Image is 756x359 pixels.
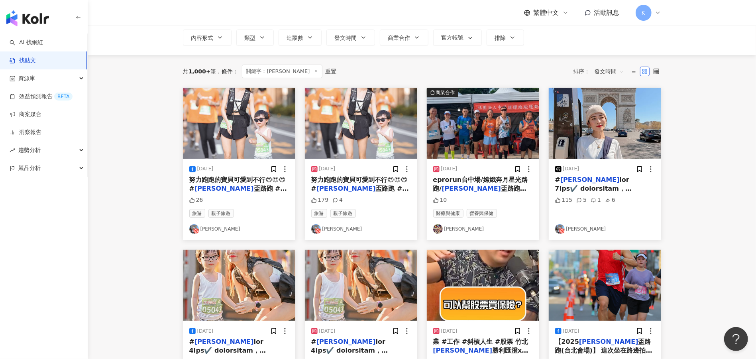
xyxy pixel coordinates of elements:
span: 資源庫 [18,69,35,87]
span: 條件 ： [216,68,239,75]
img: post-image [427,250,539,321]
span: 親子旅遊 [208,209,234,218]
div: 重置 [326,68,337,75]
button: 排除 [487,30,524,45]
span: 類型 [245,35,256,41]
button: 官方帳號 [433,30,482,45]
span: 競品分析 [18,159,41,177]
span: 【2025 [555,338,579,345]
span: 親子旅遊 [330,209,356,218]
button: 類型 [236,30,274,45]
span: 追蹤數 [287,35,304,41]
a: 效益預測報告BETA [10,93,73,101]
div: 共 筆 [183,68,216,75]
a: KOL Avatar[PERSON_NAME] [311,224,411,234]
div: [DATE] [563,166,579,172]
img: post-image [427,88,539,159]
img: post-image [183,250,295,321]
img: post-image [549,250,661,321]
mark: [PERSON_NAME] [194,338,254,345]
span: 商業合作 [388,35,410,41]
span: # [555,176,560,183]
img: KOL Avatar [311,224,321,234]
div: 5 [576,196,587,204]
span: 盃路跑 #路跑 #親子路跑 #親子 #四歲 [311,185,409,201]
span: 趨勢分析 [18,141,41,159]
img: logo [6,10,49,26]
span: eprorun台中場/嫦娥奔月星光路跑/ [433,176,528,192]
span: 發文時間 [335,35,357,41]
img: KOL Avatar [433,224,443,234]
div: 115 [555,196,573,204]
a: KOL Avatar[PERSON_NAME] [433,224,533,234]
span: 醫療與健康 [433,209,463,218]
span: 旅遊 [189,209,205,218]
button: 商業合作 [427,88,539,159]
div: 10 [433,196,447,204]
a: 找貼文 [10,57,36,65]
div: [DATE] [441,166,458,172]
span: 旅遊 [311,209,327,218]
div: 4 [332,196,343,204]
span: K [642,8,645,17]
div: 26 [189,196,203,204]
img: post-image [183,88,295,159]
div: 商業合作 [436,89,455,97]
div: 179 [311,196,329,204]
span: 努力跑跑的寶貝可愛到不行😍😍😍 # [189,176,286,192]
div: [DATE] [563,328,579,335]
img: post-image [305,250,417,321]
mark: [PERSON_NAME] [316,338,376,345]
div: [DATE] [197,328,214,335]
div: [DATE] [197,166,214,172]
a: KOL Avatar[PERSON_NAME] [555,224,655,234]
span: 關鍵字：[PERSON_NAME] [242,65,322,78]
div: [DATE] [319,328,336,335]
span: 活動訊息 [594,9,620,16]
div: 1 [591,196,601,204]
button: 內容形式 [183,30,232,45]
span: 發文時間 [595,65,624,78]
mark: [PERSON_NAME] [579,338,638,345]
iframe: Help Scout Beacon - Open [724,327,748,351]
button: 商業合作 [380,30,428,45]
a: 商案媒合 [10,110,41,118]
mark: [PERSON_NAME] [442,185,501,192]
button: 追蹤數 [279,30,322,45]
mark: [PERSON_NAME] [316,185,376,192]
span: 盃路跑 #路跑 #親子路跑 #親子 #四歲 [189,185,287,201]
span: # [189,338,194,345]
span: 排除 [495,35,506,41]
mark: [PERSON_NAME] [560,176,620,183]
img: KOL Avatar [555,224,565,234]
div: [DATE] [319,166,336,172]
img: KOL Avatar [189,224,199,234]
span: 營養與保健 [467,209,497,218]
a: KOL Avatar[PERSON_NAME] [189,224,289,234]
span: # [311,338,316,345]
button: 發文時間 [326,30,375,45]
mark: [PERSON_NAME] [433,347,493,354]
span: 內容形式 [191,35,214,41]
div: 排序： [573,65,628,78]
span: 努力跑跑的寶貝可愛到不行😍😍😍 # [311,176,408,192]
mark: [PERSON_NAME] [194,185,254,192]
img: post-image [305,88,417,159]
img: post-image [549,88,661,159]
div: [DATE] [441,328,458,335]
span: 1,000+ [189,68,211,75]
span: rise [10,148,15,153]
span: 繁體中文 [534,8,559,17]
span: 官方帳號 [442,34,464,41]
a: searchAI 找網紅 [10,39,43,47]
div: 6 [605,196,615,204]
a: 洞察報告 [10,128,41,136]
span: 業 #工作 #斜槓人生 #股票 竹北 [433,338,528,345]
